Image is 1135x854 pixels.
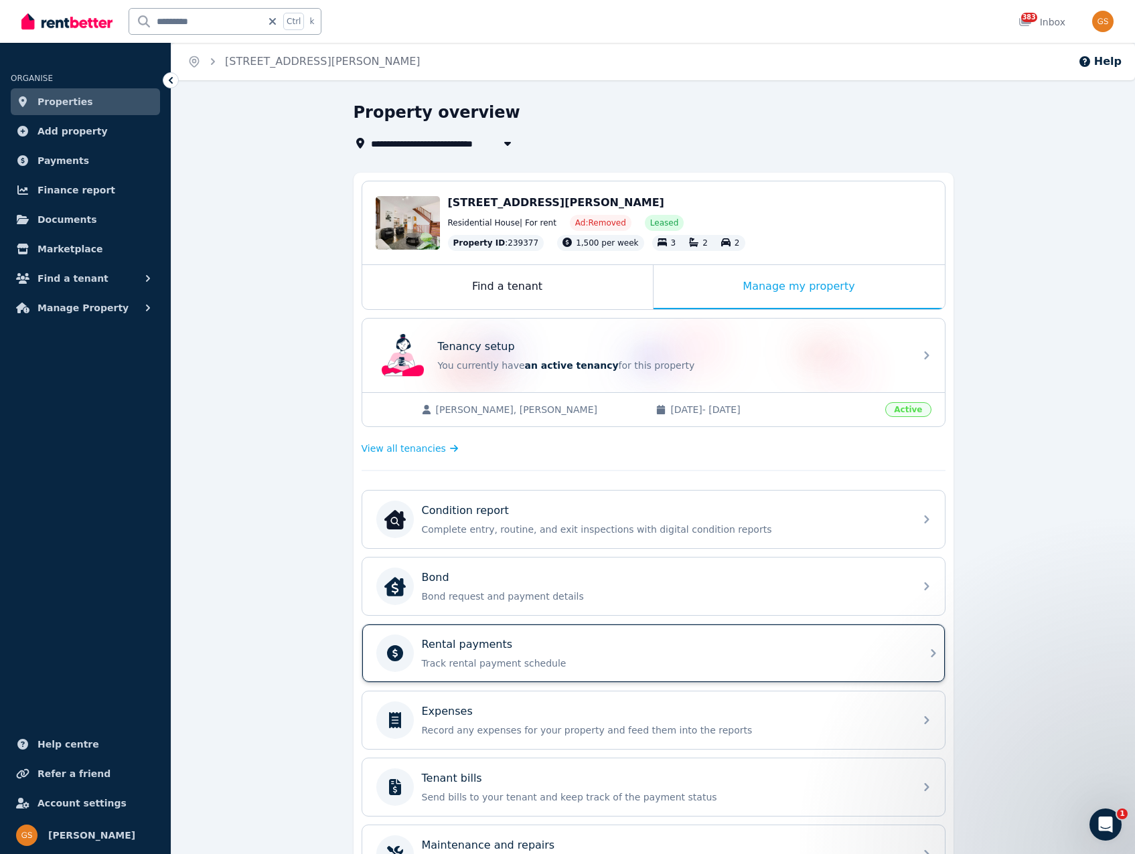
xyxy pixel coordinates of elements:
a: BondBondBond request and payment details [362,558,945,615]
span: 2 [702,238,708,248]
a: Documents [11,206,160,233]
span: Active [885,402,931,417]
p: Record any expenses for your property and feed them into the reports [422,723,907,737]
a: Refer a friend [11,760,160,787]
a: View all tenancies [362,442,459,455]
span: Payments [37,153,89,169]
span: Account settings [37,795,127,811]
span: Find a tenant [37,270,108,286]
a: Tenancy setupTenancy setupYou currently havean active tenancyfor this property [362,319,945,392]
img: RentBetter [21,11,112,31]
a: Rental paymentsTrack rental payment schedule [362,624,945,682]
img: Bond [384,576,406,597]
span: [PERSON_NAME], [PERSON_NAME] [436,403,643,416]
img: Tenancy setup [382,334,425,377]
p: Rental payments [422,636,513,653]
span: Residential House | For rent [448,218,556,228]
div: Manage my property [654,265,945,309]
iframe: Intercom live chat [1089,808,1122,841]
span: k [309,16,314,27]
nav: Breadcrumb [171,43,437,80]
p: Track rental payment schedule [422,657,907,670]
a: Tenant billsSend bills to your tenant and keep track of the payment status [362,758,945,816]
span: an active tenancy [525,360,619,371]
span: 1,500 per week [576,238,638,248]
span: 2 [735,238,740,248]
a: Marketplace [11,236,160,262]
p: Tenancy setup [438,339,515,355]
img: Gabriel Sarajinsky [16,825,37,846]
span: Documents [37,211,97,228]
span: 383 [1021,13,1037,22]
span: 1 [1117,808,1128,819]
span: Property ID [453,238,506,248]
span: Leased [650,218,678,228]
span: Ad: Removed [575,218,626,228]
p: Tenant bills [422,770,482,786]
span: View all tenancies [362,442,446,455]
a: ExpensesRecord any expenses for your property and feed them into the reports [362,691,945,749]
button: Find a tenant [11,265,160,292]
span: Refer a friend [37,766,110,782]
p: Maintenance and repairs [422,837,555,853]
span: ORGANISE [11,74,53,83]
p: You currently have for this property [438,359,907,372]
span: Marketplace [37,241,102,257]
a: Condition reportCondition reportComplete entry, routine, and exit inspections with digital condit... [362,491,945,548]
span: Add property [37,123,108,139]
button: Help [1078,54,1122,70]
span: 3 [671,238,676,248]
span: [PERSON_NAME] [48,827,135,843]
a: Finance report [11,177,160,203]
h1: Property overview [354,102,520,123]
a: Add property [11,118,160,145]
a: Help centre [11,731,160,758]
img: Gabriel Sarajinsky [1092,11,1114,32]
div: Inbox [1018,15,1065,29]
div: Find a tenant [362,265,653,309]
p: Bond [422,570,449,586]
p: Expenses [422,703,473,719]
p: Condition report [422,503,509,519]
button: Manage Property [11,294,160,321]
p: Complete entry, routine, and exit inspections with digital condition reports [422,523,907,536]
span: Ctrl [283,13,304,30]
span: Finance report [37,182,115,198]
div: : 239377 [448,235,544,251]
a: Account settings [11,790,160,817]
span: [DATE] - [DATE] [670,403,877,416]
span: [STREET_ADDRESS][PERSON_NAME] [448,196,664,209]
span: Manage Property [37,300,129,316]
span: Properties [37,94,93,110]
a: Payments [11,147,160,174]
p: Bond request and payment details [422,590,907,603]
img: Condition report [384,509,406,530]
a: [STREET_ADDRESS][PERSON_NAME] [225,55,421,68]
p: Send bills to your tenant and keep track of the payment status [422,790,907,804]
span: Help centre [37,736,99,752]
a: Properties [11,88,160,115]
